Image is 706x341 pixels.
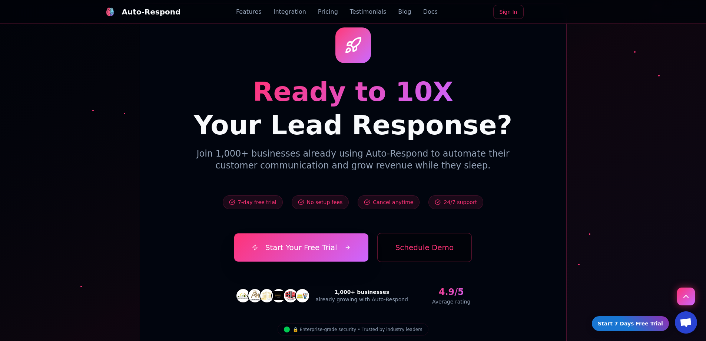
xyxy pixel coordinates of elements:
span: No setup fees [307,199,343,206]
button: Schedule Demo [377,233,472,262]
p: Join 1,000+ businesses already using Auto-Respond to automate their customer communication and gr... [187,148,519,171]
button: Scroll to top [677,288,695,305]
div: 4.9/5 [432,286,470,298]
img: logo.svg [106,7,115,16]
span: Cancel anytime [373,199,413,206]
a: Blog [398,7,411,16]
a: Start Your Free Trial [234,233,368,262]
img: EL Garage Doors [285,290,296,302]
a: Docs [423,7,438,16]
a: Testimonials [350,7,387,16]
img: CA Electrical Group [237,290,249,302]
img: Royal Garage Door & Gate Services [261,290,273,302]
img: HVAC & Insulation Gurus [296,290,308,302]
iframe: Sign in with Google Button [526,4,607,20]
img: Power Builders [273,290,285,302]
a: Features [236,7,262,16]
div: already growing with Auto-Respond [316,296,408,303]
a: Integration [274,7,306,16]
a: Start 7 Days Free Trial [592,316,669,331]
div: Open chat [675,311,697,334]
span: 7-day free trial [238,199,276,206]
div: Average rating [432,298,470,305]
a: Auto-Respond [103,4,181,19]
img: Studio Abm Builders [249,290,261,302]
a: Sign In [493,5,524,19]
div: Auto-Respond [122,7,181,17]
a: Pricing [318,7,338,16]
div: 1,000+ businesses [316,288,408,296]
span: 🔒 Enterprise-grade security • Trusted by industry leaders [293,327,422,332]
span: 24/7 support [444,199,477,206]
span: Your Lead Response? [194,109,513,141]
span: Ready to 10X [253,76,453,107]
